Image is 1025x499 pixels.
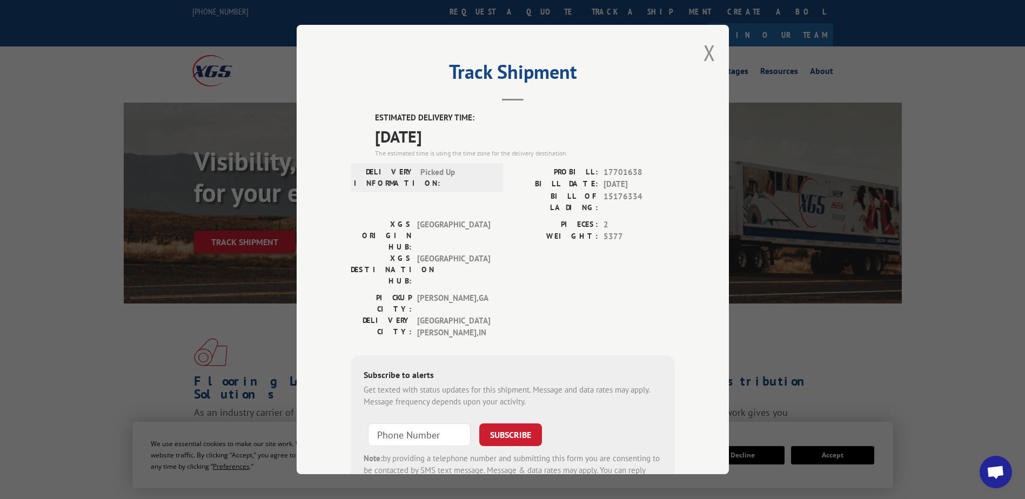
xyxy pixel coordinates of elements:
[375,112,675,124] label: ESTIMATED DELIVERY TIME:
[417,315,490,339] span: [GEOGRAPHIC_DATA][PERSON_NAME] , IN
[513,166,598,179] label: PROBILL:
[417,219,490,253] span: [GEOGRAPHIC_DATA]
[351,315,412,339] label: DELIVERY CITY:
[479,423,542,446] button: SUBSCRIBE
[420,166,493,189] span: Picked Up
[417,292,490,315] span: [PERSON_NAME] , GA
[513,178,598,191] label: BILL DATE:
[604,191,675,213] span: 15176334
[513,219,598,231] label: PIECES:
[351,253,412,287] label: XGS DESTINATION HUB:
[364,453,662,489] div: by providing a telephone number and submitting this form you are consenting to be contacted by SM...
[354,166,415,189] label: DELIVERY INFORMATION:
[375,149,675,158] div: The estimated time is using the time zone for the delivery destination.
[604,231,675,243] span: 5377
[364,453,383,463] strong: Note:
[513,191,598,213] label: BILL OF LADING:
[351,219,412,253] label: XGS ORIGIN HUB:
[375,124,675,149] span: [DATE]
[351,64,675,85] h2: Track Shipment
[604,166,675,179] span: 17701638
[704,38,715,67] button: Close modal
[604,219,675,231] span: 2
[604,178,675,191] span: [DATE]
[351,292,412,315] label: PICKUP CITY:
[364,368,662,384] div: Subscribe to alerts
[368,423,471,446] input: Phone Number
[417,253,490,287] span: [GEOGRAPHIC_DATA]
[364,384,662,408] div: Get texted with status updates for this shipment. Message and data rates may apply. Message frequ...
[513,231,598,243] label: WEIGHT:
[980,456,1012,488] div: Open chat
